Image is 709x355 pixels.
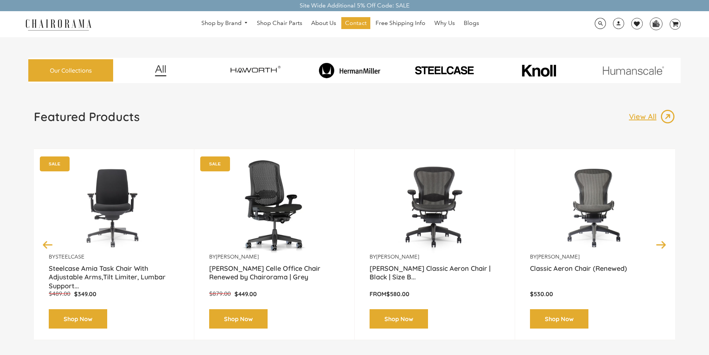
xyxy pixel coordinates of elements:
img: PHOTO-2024-07-09-00-53-10-removebg-preview.png [399,65,490,76]
p: by [370,253,500,260]
span: Contact [345,19,367,27]
button: Previous [41,238,54,251]
img: Classic Aeron Chair (Renewed) - chairorama [530,160,660,253]
a: [PERSON_NAME] Celle Office Chair Renewed by Chairorama | Grey [209,264,339,283]
span: $489.00 [49,290,70,297]
a: Classic Aeron Chair (Renewed) [530,264,660,283]
a: Shop Chair Parts [253,17,306,29]
a: Blogs [460,17,483,29]
p: by [209,253,339,260]
img: image_11.png [588,66,679,75]
span: $449.00 [234,290,257,298]
a: View All [629,109,675,124]
img: Herman Miller Classic Aeron Chair | Black | Size B (Renewed) - chairorama [370,160,500,253]
h1: Featured Products [34,109,140,124]
a: Featured Products [34,109,140,130]
img: image_8_173eb7e0-7579-41b4-bc8e-4ba0b8ba93e8.png [304,63,395,78]
span: $580.00 [386,290,409,298]
a: About Us [307,17,340,29]
button: Next [655,238,668,251]
a: Amia Chair by chairorama.com Renewed Amia Chair chairorama.com [49,160,179,253]
span: Free Shipping Info [376,19,425,27]
span: $530.00 [530,290,553,298]
text: SALE [49,161,60,166]
a: Steelcase [55,253,84,260]
a: [PERSON_NAME] [537,253,579,260]
a: [PERSON_NAME] [216,253,259,260]
p: by [530,253,660,260]
a: Classic Aeron Chair (Renewed) - chairorama Classic Aeron Chair (Renewed) - chairorama [530,160,660,253]
a: Free Shipping Info [372,17,429,29]
p: View All [629,112,660,121]
a: Why Us [431,17,459,29]
img: Amia Chair by chairorama.com [49,160,179,253]
a: Steelcase Amia Task Chair With Adjustable Arms,Tilt Limiter, Lumbar Support... [49,264,179,283]
span: $879.00 [209,290,231,297]
p: by [49,253,179,260]
span: $349.00 [74,290,96,298]
nav: DesktopNavigation [127,17,553,31]
a: Shop Now [49,309,107,329]
text: SALE [209,161,221,166]
span: About Us [311,19,336,27]
span: Why Us [434,19,455,27]
span: Shop Chair Parts [257,19,302,27]
img: chairorama [21,18,96,31]
a: Herman Miller Celle Office Chair Renewed by Chairorama | Grey - chairorama Herman Miller Celle Of... [209,160,339,253]
a: [PERSON_NAME] [376,253,419,260]
span: Blogs [464,19,479,27]
p: From [370,290,500,298]
a: Herman Miller Classic Aeron Chair | Black | Size B (Renewed) - chairorama Herman Miller Classic A... [370,160,500,253]
a: [PERSON_NAME] Classic Aeron Chair | Black | Size B... [370,264,500,283]
img: image_12.png [140,65,181,76]
img: image_13.png [660,109,675,124]
a: Shop by Brand [198,18,252,29]
a: Our Collections [28,59,113,82]
a: Contact [341,17,370,29]
a: Shop Now [530,309,588,329]
img: image_7_14f0750b-d084-457f-979a-a1ab9f6582c4.png [210,60,301,81]
a: Shop Now [209,309,268,329]
a: Shop Now [370,309,428,329]
img: WhatsApp_Image_2024-07-12_at_16.23.01.webp [650,18,662,29]
img: image_10_1.png [505,64,572,77]
img: Herman Miller Celle Office Chair Renewed by Chairorama | Grey - chairorama [209,160,339,253]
